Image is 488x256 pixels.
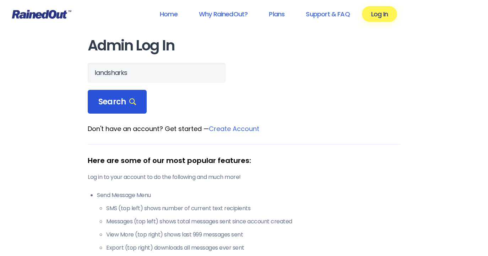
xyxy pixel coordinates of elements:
li: Messages (top left) shows total messages sent since account created [106,217,400,226]
a: Support & FAQ [297,6,359,22]
a: Home [151,6,187,22]
a: Plans [260,6,294,22]
a: Log In [362,6,397,22]
a: Create Account [209,124,259,133]
li: Send Message Menu [97,191,400,252]
li: Export (top right) downloads all messages ever sent [106,244,400,252]
input: Search Orgs… [88,63,226,83]
li: SMS (top left) shows number of current text recipients [106,204,400,213]
span: Search [98,97,136,107]
li: View More (top right) shows last 999 messages sent [106,230,400,239]
p: Log in to your account to do the following and much more! [88,173,400,181]
a: Why RainedOut? [190,6,257,22]
h1: Admin Log In [88,38,400,54]
div: Search [88,90,147,114]
div: Here are some of our most popular features: [88,155,400,166]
